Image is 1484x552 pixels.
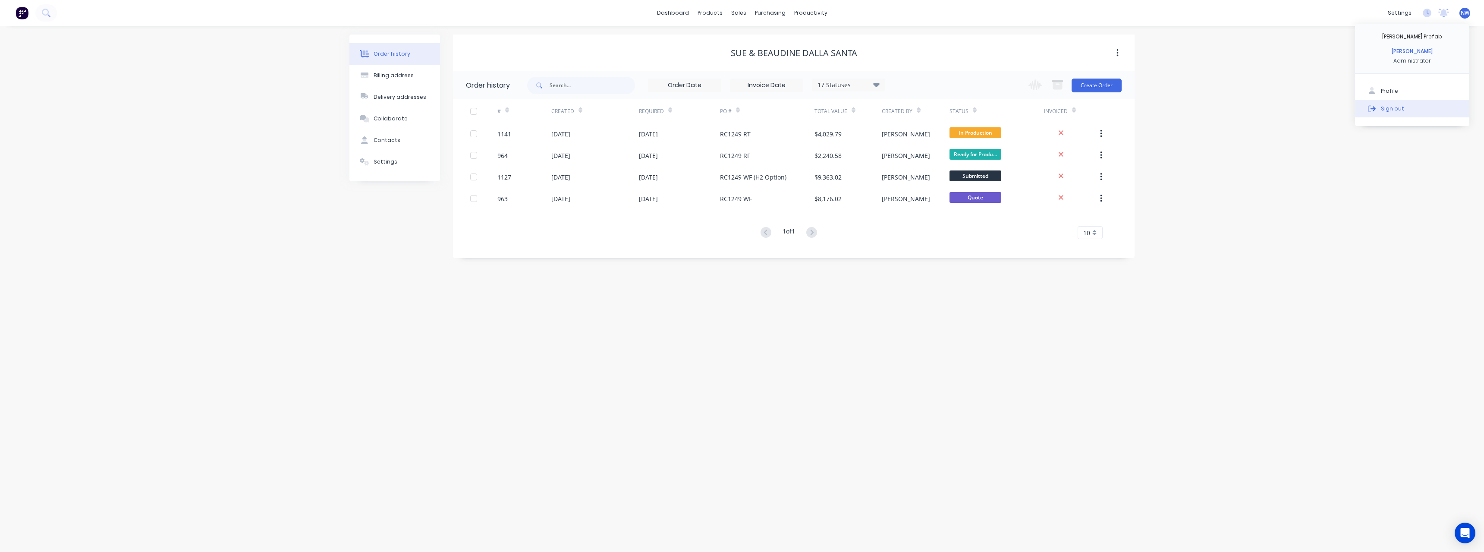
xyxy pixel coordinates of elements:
[720,99,814,123] div: PO #
[551,194,570,203] div: [DATE]
[374,158,397,166] div: Settings
[497,151,508,160] div: 964
[882,151,930,160] div: [PERSON_NAME]
[783,227,795,239] div: 1 of 1
[814,129,842,139] div: $4,029.79
[950,99,1044,123] div: Status
[1381,104,1404,112] div: Sign out
[639,151,658,160] div: [DATE]
[814,151,842,160] div: $2,240.58
[814,173,842,182] div: $9,363.02
[639,129,658,139] div: [DATE]
[374,50,410,58] div: Order history
[639,173,658,182] div: [DATE]
[950,127,1001,138] span: In Production
[720,107,732,115] div: PO #
[550,77,635,94] input: Search...
[551,173,570,182] div: [DATE]
[882,99,949,123] div: Created By
[730,79,803,92] input: Invoice Date
[1044,107,1068,115] div: Invoiced
[349,43,440,65] button: Order history
[1381,87,1398,95] div: Profile
[551,107,574,115] div: Created
[374,136,400,144] div: Contacts
[790,6,832,19] div: productivity
[1461,9,1469,17] span: NW
[814,107,847,115] div: Total Value
[374,72,414,79] div: Billing address
[720,173,786,182] div: RC1249 WF (H2 Option)
[374,115,408,123] div: Collaborate
[727,6,751,19] div: sales
[720,129,751,139] div: RC1249 RT
[1044,99,1098,123] div: Invoiced
[950,192,1001,203] span: Quote
[1383,6,1416,19] div: settings
[349,65,440,86] button: Billing address
[551,99,639,123] div: Created
[882,194,930,203] div: [PERSON_NAME]
[882,173,930,182] div: [PERSON_NAME]
[720,194,752,203] div: RC1249 WF
[497,107,501,115] div: #
[653,6,693,19] a: dashboard
[349,108,440,129] button: Collaborate
[466,80,510,91] div: Order history
[648,79,721,92] input: Order Date
[374,93,426,101] div: Delivery addresses
[882,107,912,115] div: Created By
[349,151,440,173] button: Settings
[693,6,727,19] div: products
[950,107,968,115] div: Status
[16,6,28,19] img: Factory
[497,99,551,123] div: #
[1382,33,1442,41] div: [PERSON_NAME] Prefab
[1072,79,1122,92] button: Create Order
[812,80,885,90] div: 17 Statuses
[1455,523,1475,543] div: Open Intercom Messenger
[882,129,930,139] div: [PERSON_NAME]
[1393,57,1431,65] div: Administrator
[720,151,750,160] div: RC1249 RF
[551,151,570,160] div: [DATE]
[1083,228,1090,237] span: 10
[751,6,790,19] div: purchasing
[497,173,511,182] div: 1127
[497,129,511,139] div: 1141
[551,129,570,139] div: [DATE]
[814,99,882,123] div: Total Value
[639,194,658,203] div: [DATE]
[1392,47,1433,55] div: [PERSON_NAME]
[1355,100,1469,117] button: Sign out
[639,107,664,115] div: Required
[950,170,1001,181] span: Submitted
[1355,82,1469,100] button: Profile
[497,194,508,203] div: 963
[639,99,720,123] div: Required
[950,149,1001,160] span: Ready for Produ...
[349,129,440,151] button: Contacts
[349,86,440,108] button: Delivery addresses
[814,194,842,203] div: $8,176.02
[731,48,857,58] div: Sue & Beaudine Dalla Santa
